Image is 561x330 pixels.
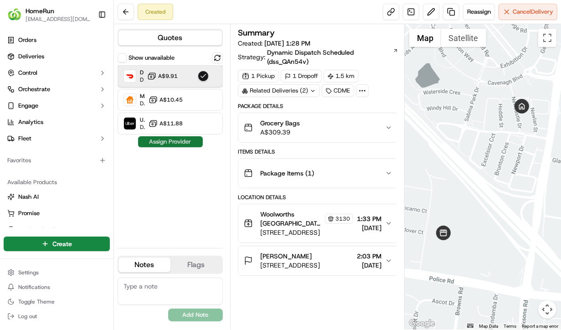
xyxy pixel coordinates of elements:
[4,153,110,168] div: Favorites
[18,209,40,217] span: Promise
[322,84,354,97] div: CDME
[18,226,62,234] span: Product Catalog
[86,132,146,141] span: API Documentation
[31,87,149,96] div: Start new chat
[357,261,381,270] span: [DATE]
[260,128,300,137] span: A$309.39
[324,70,359,82] div: 1.5 km
[124,94,136,106] img: Menulog
[335,215,350,222] span: 3130
[140,69,144,76] span: DoorDash
[73,129,150,145] a: 💻API Documentation
[467,324,474,328] button: Keyboard shortcuts
[124,70,136,82] img: DoorDash
[4,175,110,190] div: Available Products
[18,102,38,110] span: Engage
[238,48,398,66] div: Strategy:
[77,133,84,140] div: 💻
[52,239,72,248] span: Create
[4,49,110,64] a: Deliveries
[238,70,279,82] div: 1 Pickup
[504,324,516,329] a: Terms (opens in new tab)
[238,159,398,188] button: Package Items (1)
[4,222,110,237] button: Product Catalog
[4,66,110,80] button: Control
[9,9,27,27] img: Nash
[238,113,398,142] button: Grocery BagsA$309.39
[238,246,398,275] button: [PERSON_NAME][STREET_ADDRESS]2:03 PM[DATE]
[357,252,381,261] span: 2:03 PM
[9,87,26,103] img: 1736555255976-a54dd68f-1ca7-489b-9aae-adbdc363a1c4
[118,258,170,272] button: Notes
[260,252,312,261] span: [PERSON_NAME]
[467,8,491,16] span: Reassign
[4,237,110,251] button: Create
[260,261,320,270] span: [STREET_ADDRESS]
[129,54,175,62] label: Show unavailable
[409,29,441,47] button: Show street map
[140,116,145,124] span: Uber
[260,228,353,237] span: [STREET_ADDRESS]
[4,206,110,221] button: Promise
[18,36,36,44] span: Orders
[118,31,222,45] button: Quotes
[357,223,381,232] span: [DATE]
[26,15,91,23] button: [EMAIL_ADDRESS][DOMAIN_NAME]
[407,318,437,330] img: Google
[513,8,553,16] span: Cancel Delivery
[149,119,183,128] button: A$11.88
[7,193,106,201] a: Nash AI
[441,29,486,47] button: Show satellite imagery
[4,82,110,97] button: Orchestrate
[31,96,115,103] div: We're available if you need us!
[18,134,31,143] span: Fleet
[18,298,55,305] span: Toggle Theme
[267,48,392,66] span: Dynamic Dispatch Scheduled (dss_QAn54v)
[138,136,203,147] button: Assign Provider
[18,132,70,141] span: Knowledge Base
[238,29,275,37] h3: Summary
[124,118,136,129] img: Uber
[7,7,22,22] img: HomeRun
[238,103,398,110] div: Package Details
[357,214,381,223] span: 1:33 PM
[140,76,144,83] span: Dropoff ETA 1 hour
[7,226,106,234] a: Product Catalog
[160,96,183,103] span: A$10.45
[26,6,54,15] button: HomeRun
[4,295,110,308] button: Toggle Theme
[407,318,437,330] a: Open this area in Google Maps (opens a new window)
[18,313,37,320] span: Log out
[538,29,556,47] button: Toggle fullscreen view
[238,39,310,48] span: Created:
[140,93,145,100] span: Menulog
[499,4,557,20] button: CancelDelivery
[155,90,166,101] button: Start new chat
[4,98,110,113] button: Engage
[538,300,556,319] button: Map camera controls
[4,33,110,47] a: Orders
[463,4,495,20] button: Reassign
[5,129,73,145] a: 📗Knowledge Base
[147,72,178,81] button: A$9.91
[18,284,50,291] span: Notifications
[140,124,145,131] span: Dropoff ETA 43 minutes
[18,85,50,93] span: Orchestrate
[260,119,300,128] span: Grocery Bags
[238,148,398,155] div: Items Details
[18,69,37,77] span: Control
[149,95,183,104] button: A$10.45
[9,133,16,140] div: 📗
[18,52,44,61] span: Deliveries
[4,131,110,146] button: Fleet
[4,310,110,323] button: Log out
[4,115,110,129] a: Analytics
[264,39,310,47] span: [DATE] 1:28 PM
[18,118,43,126] span: Analytics
[522,324,558,329] a: Report a map error
[9,36,166,51] p: Welcome 👋
[18,193,39,201] span: Nash AI
[260,169,314,178] span: Package Items ( 1 )
[140,100,145,107] span: Dropoff ETA 46 minutes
